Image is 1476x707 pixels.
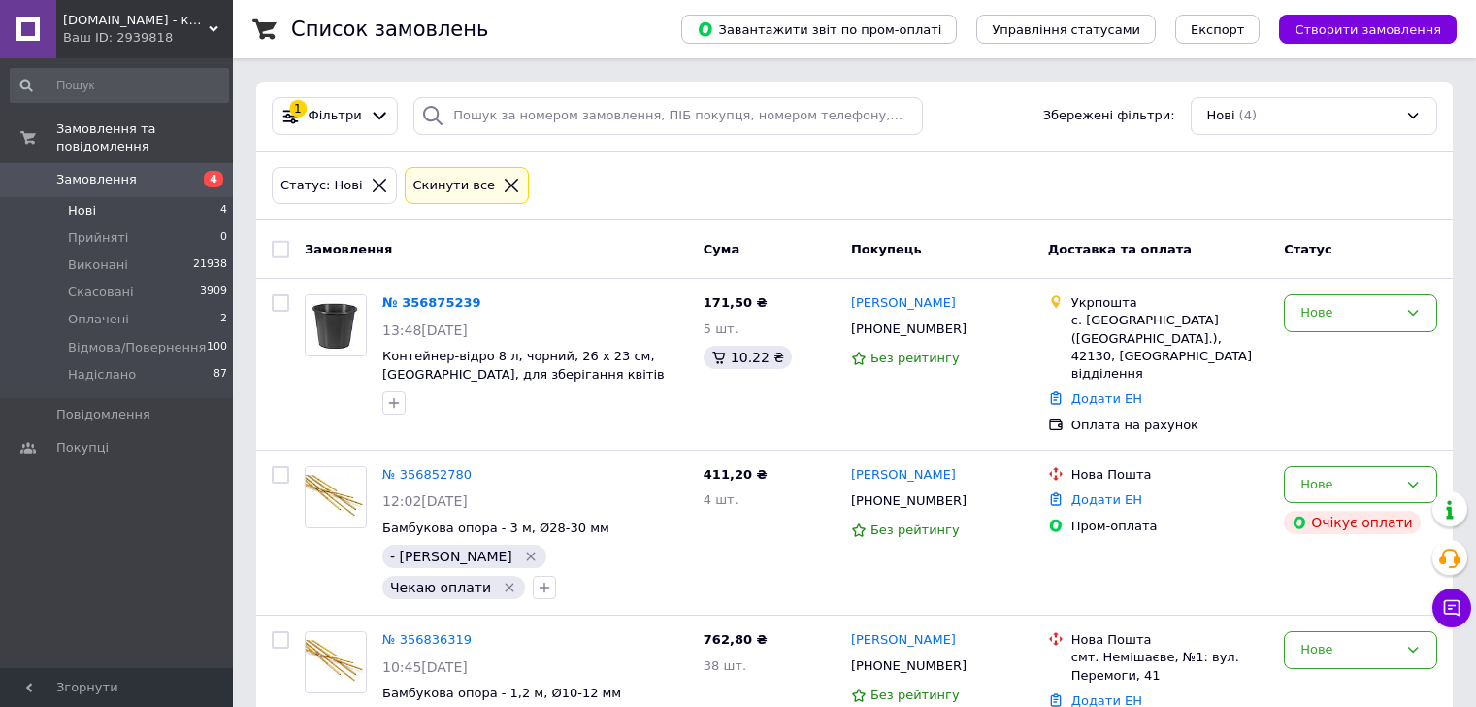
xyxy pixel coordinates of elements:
span: 411,20 ₴ [704,467,768,482]
span: Без рейтингу [870,688,960,702]
a: Додати ЕН [1071,492,1142,507]
span: 87 [213,366,227,384]
span: Скасовані [68,284,134,301]
span: 10:45[DATE] [382,659,468,675]
img: Фото товару [306,295,366,355]
button: Створити замовлення [1279,15,1457,44]
div: Очікує оплати [1284,511,1421,534]
button: Завантажити звіт по пром-оплаті [681,15,957,44]
span: 762,80 ₴ [704,632,768,647]
span: Нові [68,202,96,219]
span: 2 [220,311,227,328]
span: 4 [220,202,227,219]
button: Чат з покупцем [1432,589,1471,627]
span: 38 шт. [704,658,746,673]
img: Фото товару [306,475,366,521]
span: (4) [1239,108,1257,122]
a: Бамбукова опора - 1,2 м, Ø10-12 мм [382,686,621,700]
span: Прийняті [68,229,128,247]
span: Замовлення [56,171,137,188]
span: Без рейтингу [870,351,960,365]
a: Бамбукова опора - 3 м, Ø28-30 мм [382,521,609,535]
button: Управління статусами [976,15,1156,44]
input: Пошук [10,68,229,103]
div: Статус: Нові [277,176,367,196]
span: 4 шт. [704,492,738,507]
a: [PERSON_NAME] [851,631,956,650]
span: Експорт [1191,22,1245,37]
span: 171,50 ₴ [704,295,768,310]
span: Оплачені [68,311,129,328]
span: Надіслано [68,366,136,384]
span: Статус [1284,241,1332,255]
span: Чекаю оплати [390,580,491,595]
span: 4 [204,171,223,187]
span: Завантажити звіт по пром-оплаті [697,20,941,38]
div: [PHONE_NUMBER] [847,654,970,679]
span: Доставка та оплата [1048,241,1192,255]
span: Управління статусами [992,22,1140,37]
span: 0 [220,229,227,247]
a: Створити замовлення [1260,21,1457,36]
span: 13:48[DATE] [382,322,468,338]
span: Відмова/Повернення [68,339,206,356]
span: Фільтри [309,107,362,125]
div: Нова Пошта [1071,466,1268,484]
div: 10.22 ₴ [704,346,792,369]
div: с. [GEOGRAPHIC_DATA] ([GEOGRAPHIC_DATA].), 42130, [GEOGRAPHIC_DATA] відділення [1071,312,1268,383]
a: Фото товару [305,631,367,693]
a: [PERSON_NAME] [851,466,956,485]
a: [PERSON_NAME] [851,294,956,313]
img: Фото товару [306,640,366,686]
span: 3909 [200,284,227,301]
span: 12:02[DATE] [382,493,468,509]
a: Фото товару [305,294,367,356]
span: Замовлення та повідомлення [56,120,233,155]
div: Нове [1300,303,1397,323]
span: Повідомлення [56,406,150,423]
span: 5 шт. [704,321,738,336]
span: eSad.com.ua - крамниця для професійних садівників [63,12,209,29]
div: Оплата на рахунок [1071,417,1268,434]
span: Без рейтингу [870,522,960,537]
a: Фото товару [305,466,367,528]
span: Створити замовлення [1295,22,1441,37]
div: 1 [289,100,307,118]
h1: Список замовлень [291,17,488,41]
span: 100 [207,339,227,356]
button: Експорт [1175,15,1261,44]
svg: Видалити мітку [523,549,539,564]
div: [PHONE_NUMBER] [847,488,970,514]
div: Cкинути все [410,176,500,196]
a: № 356875239 [382,295,481,310]
div: Нове [1300,640,1397,660]
div: [PHONE_NUMBER] [847,317,970,342]
div: смт. Немішаєве, №1: вул. Перемоги, 41 [1071,649,1268,684]
span: Cума [704,241,739,255]
span: - [PERSON_NAME] [390,549,512,564]
a: Додати ЕН [1071,391,1142,406]
span: 21938 [193,256,227,274]
div: Пром-оплата [1071,518,1268,535]
span: Замовлення [305,241,392,255]
a: № 356836319 [382,632,472,647]
div: Укрпошта [1071,294,1268,312]
span: Виконані [68,256,128,274]
a: № 356852780 [382,467,472,482]
span: Збережені фільтри: [1043,107,1175,125]
div: Нове [1300,475,1397,495]
svg: Видалити мітку [502,580,517,595]
a: Контейнер-відро 8 л, чорний, 26 х 23 см, [GEOGRAPHIC_DATA], для зберігання квітів [382,349,665,382]
span: Нові [1207,107,1235,125]
div: Нова Пошта [1071,631,1268,649]
div: Ваш ID: 2939818 [63,29,233,47]
span: Покупець [851,241,922,255]
input: Пошук за номером замовлення, ПІБ покупця, номером телефону, Email, номером накладної [413,97,923,135]
span: Покупці [56,439,109,456]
